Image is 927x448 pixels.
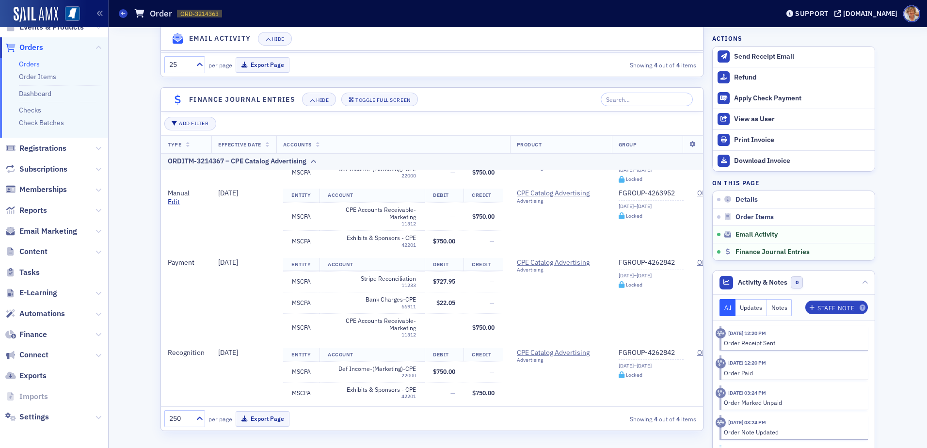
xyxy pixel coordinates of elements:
span: Accounts [283,141,312,148]
div: Locked [626,176,642,182]
a: Automations [5,308,65,319]
div: Apply Check Payment [734,94,870,103]
a: Checks [19,106,41,114]
span: Stripe Reconciliation [328,275,416,282]
span: Payment [168,258,194,267]
a: Download Invoice [713,150,875,171]
div: 42201 [328,393,416,400]
strong: 4 [674,61,681,69]
span: Product [517,141,542,148]
button: Updates [735,299,767,316]
div: [DATE]–[DATE] [619,203,684,209]
th: Account [320,189,425,202]
span: Registrations [19,143,66,154]
a: FGROUP-4262842 [619,258,684,267]
span: CPE Accounts Receivable-Marketing [328,317,416,332]
button: Apply Check Payment [713,88,875,109]
span: Type [168,141,181,148]
div: 25 [169,60,191,70]
div: [DATE]–[DATE] [619,363,684,369]
a: Finance [5,329,47,340]
span: Exports [19,370,47,381]
div: 22000 [328,173,416,179]
img: SailAMX [14,7,58,22]
span: Effective Date [218,141,261,148]
span: Def Income-(Marketing)-CPE [328,365,416,372]
span: $750.00 [472,389,495,397]
span: — [450,389,455,397]
th: Credit [463,348,503,362]
a: Events & Products [5,22,84,32]
a: Order Items [19,72,56,81]
div: Locked [626,213,642,219]
span: — [450,212,455,220]
div: View as User [734,115,870,124]
div: Hide [272,36,285,42]
div: Hide [316,97,329,103]
span: CPE Catalog Advertising [517,189,605,198]
td: MSCPA [283,271,320,292]
time: 7/18/2025 12:20 PM [728,359,766,366]
div: Refund [734,73,870,82]
td: MSCPA [283,313,320,341]
button: [DOMAIN_NAME] [834,10,901,17]
div: ORDITM-3214367 – CPE Catalog Advertising [168,156,306,166]
button: Send Receipt Email [713,47,875,67]
a: Orders [19,60,40,68]
span: Group [619,141,637,148]
div: Activity [716,388,726,398]
div: Print Invoice [734,136,870,144]
a: CPE Catalog Advertising [517,349,605,357]
div: 42201 [328,242,416,248]
span: — [450,323,455,331]
span: Bank Charges-CPE [328,296,416,303]
button: Staff Note [805,301,868,314]
th: Credit [463,258,503,272]
span: Manual [168,189,205,206]
a: Check Batches [19,118,64,127]
span: Imports [19,391,48,402]
td: MSCPA [283,383,320,403]
a: Dashboard [19,89,51,98]
div: Advertising [517,357,605,363]
a: Subscriptions [5,164,67,175]
a: FGROUP-4263952 [619,189,684,198]
img: SailAMX [65,6,80,21]
div: Locked [626,282,642,288]
a: CPE Catalog Advertising [517,258,605,267]
th: Entity [283,348,320,362]
div: Advertising [517,198,605,204]
div: 66911 [328,304,416,310]
th: Account [320,258,425,272]
div: [DATE]–[DATE] [619,167,684,173]
div: Activity [716,358,726,368]
label: per page [208,415,232,423]
button: View as User [713,109,875,129]
a: Registrations [5,143,66,154]
td: MSCPA [283,202,320,231]
time: 7/14/2025 03:24 PM [728,389,766,396]
div: Locked [626,372,642,378]
a: View Homepage [58,6,80,23]
th: Entity [283,189,320,202]
div: ORDITM-3214367 [697,349,753,357]
span: $750.00 [472,323,495,331]
a: Content [5,246,48,257]
span: [DATE] [218,189,238,197]
button: Toggle Full Screen [341,93,418,106]
div: Order Receipt Sent [724,338,861,347]
h4: On this page [712,178,875,187]
th: Debit [425,348,464,362]
td: MSCPA [283,361,320,382]
span: Tasks [19,267,40,278]
a: ORDITM-3214367 [697,189,753,198]
h4: Actions [712,34,742,43]
a: Reports [5,205,47,216]
div: 11312 [328,332,416,338]
label: per page [208,61,232,69]
span: ORD-3214363 [180,10,219,18]
span: Events & Products [19,22,84,32]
